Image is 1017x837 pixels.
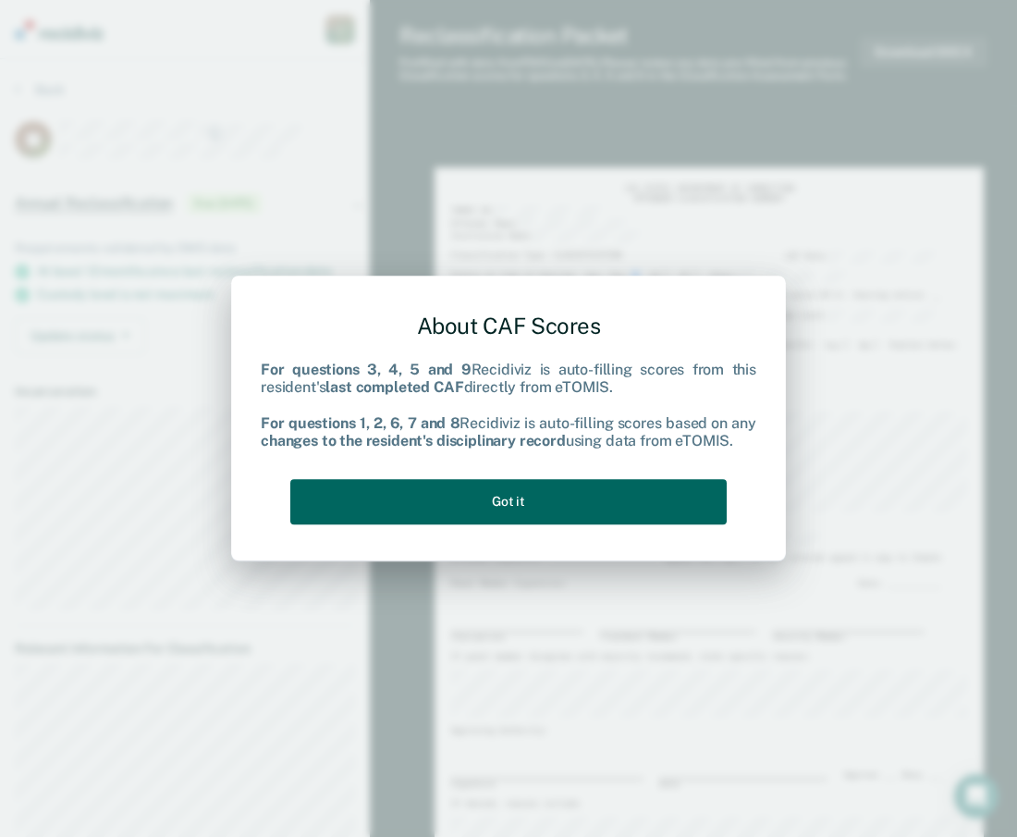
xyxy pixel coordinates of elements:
[325,379,463,397] b: last completed CAF
[261,414,459,432] b: For questions 1, 2, 6, 7 and 8
[261,432,566,449] b: changes to the resident's disciplinary record
[261,362,472,379] b: For questions 3, 4, 5 and 9
[261,362,756,450] div: Recidiviz is auto-filling scores from this resident's directly from eTOMIS. Recidiviz is auto-fil...
[261,298,756,354] div: About CAF Scores
[290,479,727,524] button: Got it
